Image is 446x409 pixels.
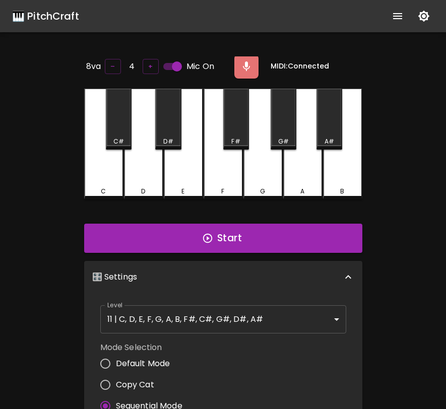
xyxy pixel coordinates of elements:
button: show more [386,4,410,28]
h6: 4 [129,59,135,74]
span: Copy Cat [116,379,154,391]
div: A# [325,137,334,146]
div: F [221,187,224,196]
label: Mode Selection [100,342,190,353]
div: B [340,187,344,196]
div: 🎛️ Settings [84,261,362,293]
div: C [101,187,106,196]
div: 11 | C, D, E, F, G, A, B, F#, C#, G#, D#, A# [100,305,346,333]
button: + [143,59,159,75]
h6: 8va [86,59,101,74]
div: D# [163,137,173,146]
div: A [300,187,304,196]
label: Level [107,301,123,309]
div: E [181,187,184,196]
p: 🎛️ Settings [92,271,138,283]
a: 🎹 PitchCraft [12,8,79,24]
button: – [105,59,121,75]
div: G [260,187,265,196]
h6: MIDI: Connected [271,61,329,72]
button: Start [84,224,362,253]
div: D [141,187,145,196]
span: Default Mode [116,358,170,370]
div: F# [231,137,240,146]
div: G# [278,137,289,146]
span: Mic On [186,60,214,73]
div: C# [113,137,124,146]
